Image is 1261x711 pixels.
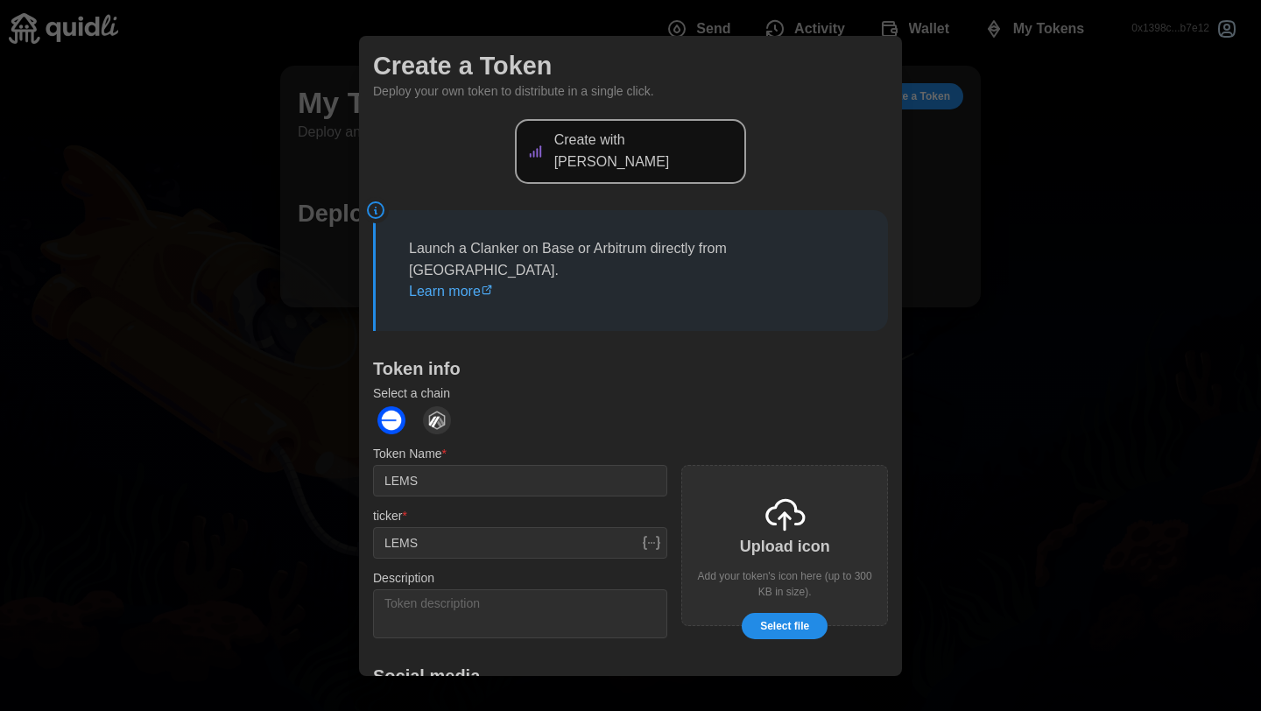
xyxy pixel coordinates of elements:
[409,237,855,302] p: Launch a Clanker on Base or Arbitrum directly from [GEOGRAPHIC_DATA].
[373,357,888,380] h1: Token info
[423,406,451,434] img: Arbitrum
[373,465,667,496] input: Token name
[373,569,434,588] label: Description
[409,284,493,299] a: Learn more
[373,50,888,82] h1: Create a Token
[373,527,667,559] input: Token ticker
[742,613,828,639] button: Select file
[373,384,888,402] p: Select a chain
[554,130,736,173] p: Create with [PERSON_NAME]
[373,507,407,526] label: ticker
[373,665,888,687] h1: Social media
[373,82,888,102] p: Deploy your own token to distribute in a single click.
[419,402,455,439] button: Arbitrum
[377,406,405,434] img: Base
[373,402,410,439] button: Base
[373,445,447,464] label: Token Name
[760,614,809,638] span: Select file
